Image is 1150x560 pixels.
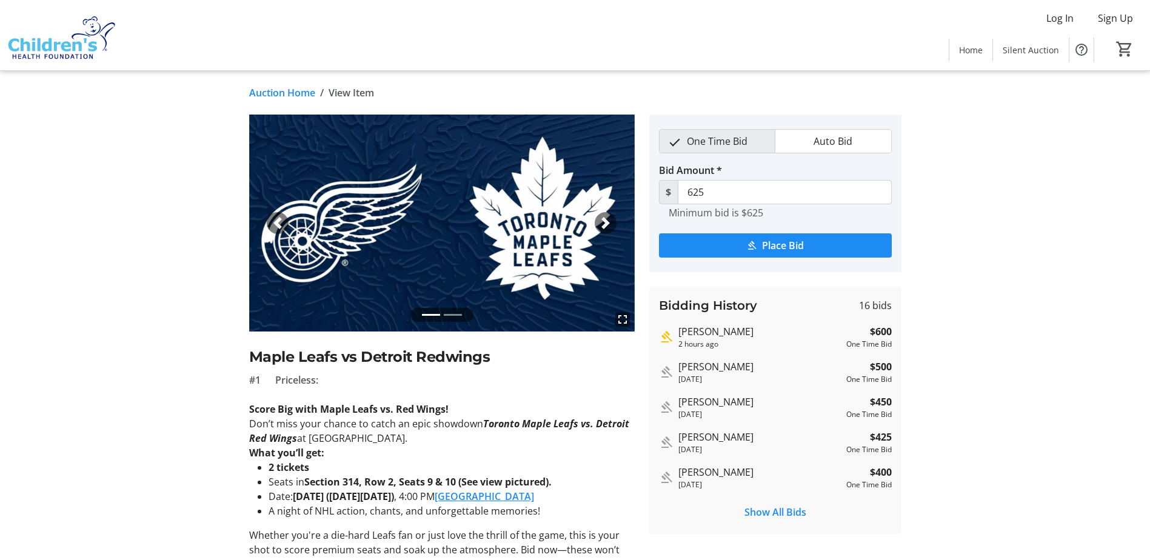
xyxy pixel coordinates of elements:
div: One Time Bid [846,444,892,455]
li: A night of NHL action, chants, and unforgettable memories! [269,504,635,518]
h2: Maple Leafs vs Detroit Redwings [249,346,635,368]
span: Silent Auction [1003,44,1059,56]
span: Home [959,44,983,56]
div: One Time Bid [846,479,892,490]
div: [DATE] [678,479,841,490]
strong: $600 [870,324,892,339]
a: [GEOGRAPHIC_DATA] [435,490,534,503]
mat-icon: fullscreen [615,312,630,327]
mat-icon: Outbid [659,400,674,415]
span: Sign Up [1098,11,1133,25]
strong: Score Big with Maple Leafs vs. Red Wings! [249,402,449,416]
button: Place Bid [659,233,892,258]
div: [DATE] [678,444,841,455]
span: Place Bid [762,238,804,253]
mat-icon: Outbid [659,365,674,379]
span: $ [659,180,678,204]
button: Show All Bids [659,500,892,524]
span: #1 [249,373,261,387]
button: Cart [1114,38,1135,60]
strong: $450 [870,395,892,409]
div: [PERSON_NAME] [678,359,841,374]
div: 2 hours ago [678,339,841,350]
li: Date: , 4:00 PM [269,489,635,504]
h3: Bidding History [659,296,757,315]
img: Children's Health Foundation's Logo [7,5,115,65]
a: Auction Home [249,85,315,100]
img: Image [249,115,635,332]
label: Bid Amount * [659,163,722,178]
span: Auto Bid [806,130,860,153]
p: Don’t miss your chance to catch an epic showdown at [GEOGRAPHIC_DATA]. [249,416,635,445]
mat-icon: Outbid [659,435,674,450]
strong: 2 tickets [269,461,309,474]
div: [PERSON_NAME] [678,430,841,444]
mat-icon: Outbid [659,470,674,485]
tr-hint: Minimum bid is $625 [669,207,763,219]
span: Log In [1046,11,1074,25]
div: One Time Bid [846,409,892,420]
div: One Time Bid [846,374,892,385]
strong: $500 [870,359,892,374]
div: [PERSON_NAME] [678,324,841,339]
li: Seats in [269,475,635,489]
span: 16 bids [859,298,892,313]
span: View Item [329,85,374,100]
strong: $425 [870,430,892,444]
button: Help [1069,38,1094,62]
a: Home [949,39,992,61]
div: One Time Bid [846,339,892,350]
a: Silent Auction [993,39,1069,61]
strong: [DATE] ([DATE][DATE]) [293,490,394,503]
span: Priceless: [275,373,318,387]
em: Toronto Maple Leafs vs. Detroit Red Wings [249,417,629,445]
div: [DATE] [678,409,841,420]
mat-icon: Highest bid [659,330,674,344]
strong: $400 [870,465,892,479]
strong: What you’ll get: [249,446,324,459]
div: [PERSON_NAME] [678,395,841,409]
span: One Time Bid [680,130,755,153]
span: / [320,85,324,100]
button: Log In [1037,8,1083,28]
strong: Section 314, Row 2, Seats 9 & 10 (See view pictured). [304,475,552,488]
button: Sign Up [1088,8,1143,28]
div: [DATE] [678,374,841,385]
span: Show All Bids [744,505,806,519]
div: [PERSON_NAME] [678,465,841,479]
